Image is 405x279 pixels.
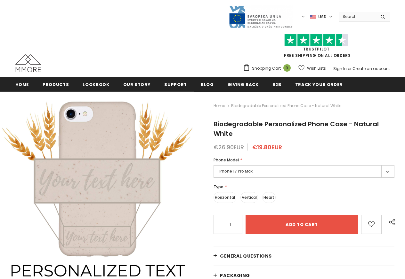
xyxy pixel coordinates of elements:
span: Our Story [123,81,151,88]
span: USD [318,14,327,20]
a: Home [15,77,29,91]
span: Blog [201,81,214,88]
span: Shopping Cart [252,65,281,72]
a: Home [214,102,225,110]
span: Phone Model [214,157,239,163]
a: General Questions [214,246,394,266]
img: USD [310,14,316,19]
input: Search Site [339,12,376,21]
a: Create an account [352,66,390,71]
span: Type [214,184,223,190]
span: Home [15,81,29,88]
img: MMORE Cases [15,54,41,72]
a: Sign In [333,66,347,71]
label: Vertical [240,192,258,203]
span: Biodegradable Personalized Phone Case - Natural White [214,120,379,138]
span: Track your order [295,81,343,88]
span: Giving back [228,81,259,88]
img: Javni Razpis [229,5,293,28]
input: Add to cart [246,215,358,234]
label: Heart [262,192,276,203]
span: PACKAGING [220,272,250,279]
a: Wish Lists [298,63,326,74]
span: FREE SHIPPING ON ALL ORDERS [243,37,390,58]
a: Javni Razpis [229,14,293,19]
a: Giving back [228,77,259,91]
a: B2B [272,77,281,91]
a: Products [43,77,69,91]
a: support [164,77,187,91]
span: Biodegradable Personalized Phone Case - Natural White [231,102,341,110]
span: Products [43,81,69,88]
a: Trustpilot [303,46,330,52]
label: iPhone 17 Pro Max [214,165,394,178]
span: €19.80EUR [252,143,282,151]
a: Track your order [295,77,343,91]
img: Trust Pilot Stars [284,34,348,46]
span: or [348,66,352,71]
span: 0 [283,64,291,72]
span: Wish Lists [307,65,326,72]
a: Our Story [123,77,151,91]
span: B2B [272,81,281,88]
a: Lookbook [83,77,109,91]
a: Shopping Cart 0 [243,64,294,73]
span: General Questions [220,253,272,259]
span: €26.90EUR [214,143,244,151]
span: Lookbook [83,81,109,88]
span: support [164,81,187,88]
label: Horizontal [214,192,236,203]
a: Blog [201,77,214,91]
